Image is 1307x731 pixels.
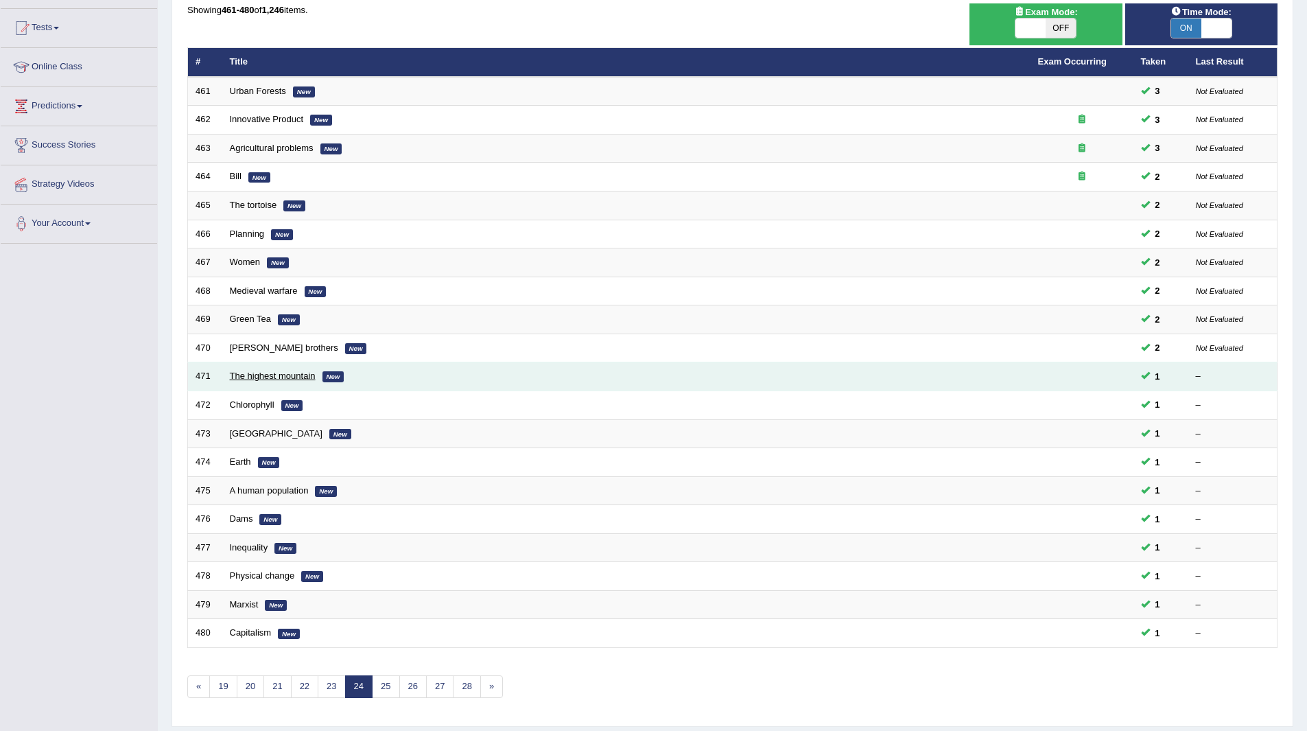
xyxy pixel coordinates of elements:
[209,675,237,698] a: 19
[1046,19,1076,38] span: OFF
[1196,399,1270,412] div: –
[230,143,314,153] a: Agricultural problems
[1150,227,1166,241] span: You can still take this question
[1196,87,1243,95] small: Not Evaluated
[1,87,157,121] a: Predictions
[1196,485,1270,498] div: –
[1150,569,1166,583] span: You can still take this question
[1196,627,1270,640] div: –
[230,229,265,239] a: Planning
[320,143,342,154] em: New
[248,172,270,183] em: New
[278,629,300,640] em: New
[1196,144,1243,152] small: Not Evaluated
[1133,48,1188,77] th: Taken
[1150,540,1166,555] span: You can still take this question
[188,562,222,591] td: 478
[265,600,287,611] em: New
[345,343,367,354] em: New
[188,391,222,419] td: 472
[263,675,291,698] a: 21
[372,675,399,698] a: 25
[291,675,318,698] a: 22
[1150,369,1166,384] span: You can still take this question
[1150,426,1166,441] span: You can still take this question
[1150,597,1166,612] span: You can still take this question
[187,675,210,698] a: «
[1196,370,1270,383] div: –
[230,286,298,296] a: Medieval warfare
[1196,344,1243,352] small: Not Evaluated
[259,514,281,525] em: New
[969,3,1122,45] div: Show exams occurring in exams
[283,200,305,211] em: New
[305,286,327,297] em: New
[1150,141,1166,155] span: You can still take this question
[258,457,280,468] em: New
[188,134,222,163] td: 463
[310,115,332,126] em: New
[1196,115,1243,124] small: Not Evaluated
[322,371,344,382] em: New
[1196,287,1243,295] small: Not Evaluated
[1150,397,1166,412] span: You can still take this question
[1,165,157,200] a: Strategy Videos
[230,371,316,381] a: The highest mountain
[188,533,222,562] td: 477
[1196,428,1270,441] div: –
[188,419,222,448] td: 473
[187,3,1277,16] div: Showing of items.
[188,248,222,277] td: 467
[230,343,338,353] a: [PERSON_NAME] brothers
[318,675,345,698] a: 23
[1150,283,1166,298] span: You can still take this question
[1150,255,1166,270] span: You can still take this question
[1196,570,1270,583] div: –
[426,675,454,698] a: 27
[267,257,289,268] em: New
[222,48,1031,77] th: Title
[1,205,157,239] a: Your Account
[1188,48,1277,77] th: Last Result
[1196,513,1270,526] div: –
[230,627,272,638] a: Capitalism
[1038,113,1126,126] div: Exam occurring question
[1196,258,1243,266] small: Not Evaluated
[1150,84,1166,98] span: You can still take this question
[1150,455,1166,469] span: You can still take this question
[1166,5,1237,19] span: Time Mode:
[1196,456,1270,469] div: –
[301,571,323,582] em: New
[188,220,222,248] td: 466
[274,543,296,554] em: New
[188,77,222,106] td: 461
[1150,483,1166,498] span: You can still take this question
[261,5,284,15] b: 1,246
[1196,315,1243,323] small: Not Evaluated
[1150,512,1166,526] span: You can still take this question
[453,675,480,698] a: 28
[271,229,293,240] em: New
[1150,170,1166,184] span: You can still take this question
[1150,198,1166,212] span: You can still take this question
[188,334,222,362] td: 470
[1,9,157,43] a: Tests
[329,429,351,440] em: New
[230,456,251,467] a: Earth
[1196,230,1243,238] small: Not Evaluated
[230,542,268,553] a: Inequality
[1150,113,1166,127] span: You can still take this question
[1171,19,1201,38] span: ON
[230,513,253,524] a: Dams
[278,314,300,325] em: New
[230,171,242,181] a: Bill
[315,486,337,497] em: New
[188,476,222,505] td: 475
[188,505,222,534] td: 476
[1196,599,1270,612] div: –
[230,485,309,496] a: A human population
[230,428,322,439] a: [GEOGRAPHIC_DATA]
[480,675,503,698] a: »
[188,305,222,334] td: 469
[1038,56,1107,67] a: Exam Occurring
